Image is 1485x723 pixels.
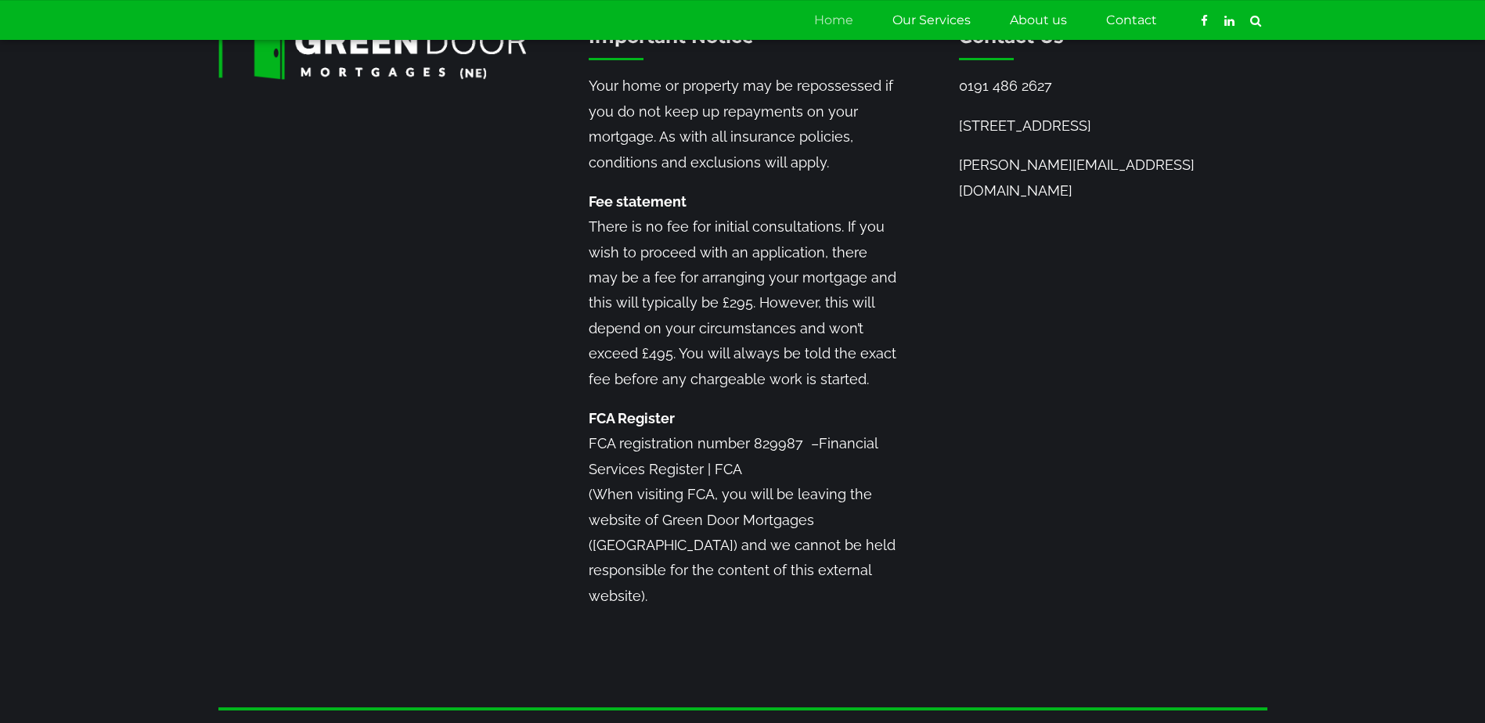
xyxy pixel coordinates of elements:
[218,25,526,81] img: Green-Door-Mortgages-NE-Logo-3
[589,74,896,175] p: Your home or property may be repossessed if you do not keep up repayments on your mortgage. As wi...
[959,77,1052,94] a: 0191 486 2627
[589,410,675,426] strong: FCA Register
[892,1,971,40] a: Our Services
[959,117,1091,134] a: [STREET_ADDRESS]
[1010,1,1067,40] a: About us
[589,193,687,210] strong: Fee statement
[1106,1,1157,40] a: Contact
[959,156,1195,198] a: [PERSON_NAME][EMAIL_ADDRESS][DOMAIN_NAME]
[589,189,896,392] p: There is no fee for initial consultations. If you wish to proceed with an application, there may ...
[959,25,1063,48] span: Contact Us
[589,435,878,477] a: Financial Services Register | FCA
[589,25,754,48] span: Important Notice
[814,1,853,40] a: Home
[589,406,896,609] p: FCA registration number 829987 – (When visiting FCA, you will be leaving the website of Green Doo...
